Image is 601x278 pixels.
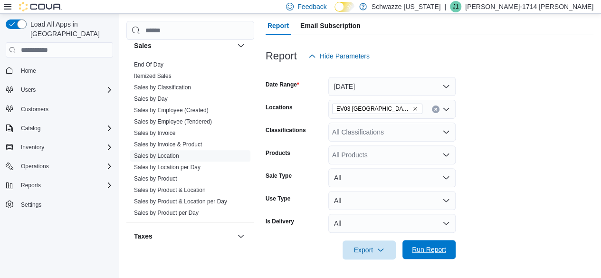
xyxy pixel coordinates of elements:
h3: Taxes [134,231,153,241]
span: Inventory [17,142,113,153]
span: Email Subscription [300,16,361,35]
a: Sales by Location [134,153,179,159]
button: Customers [2,102,117,116]
h3: Sales [134,41,152,50]
span: Feedback [297,2,326,11]
button: All [328,191,456,210]
button: Reports [2,179,117,192]
a: Sales by Location per Day [134,164,200,171]
p: | [444,1,446,12]
span: Home [21,67,36,75]
span: Customers [17,103,113,115]
a: Sales by Invoice [134,130,175,136]
label: Classifications [266,126,306,134]
a: Sales by Product & Location [134,187,206,193]
span: Inventory [21,144,44,151]
span: Catalog [21,125,40,132]
a: Home [17,65,40,77]
span: Sales by Invoice [134,129,175,137]
p: [PERSON_NAME]-1714 [PERSON_NAME] [465,1,593,12]
button: Users [17,84,39,96]
span: Load All Apps in [GEOGRAPHIC_DATA] [27,19,113,38]
span: Operations [21,163,49,170]
button: Inventory [17,142,48,153]
button: Reports [17,180,45,191]
span: Customers [21,105,48,113]
h3: Report [266,50,297,62]
span: Reports [21,182,41,189]
span: EV03 [GEOGRAPHIC_DATA] [336,104,410,114]
span: Users [17,84,113,96]
button: Remove EV03 West Central from selection in this group [412,106,418,112]
button: Sales [134,41,233,50]
input: Dark Mode [334,2,354,12]
span: Users [21,86,36,94]
span: Export [348,240,390,259]
button: Operations [17,161,53,172]
button: Settings [2,198,117,211]
a: Sales by Invoice & Product [134,141,202,148]
button: Open list of options [442,128,450,136]
a: Customers [17,104,52,115]
span: Home [17,64,113,76]
button: Open list of options [442,105,450,113]
a: Sales by Product & Location per Day [134,198,227,205]
span: Itemized Sales [134,72,172,80]
label: Locations [266,104,293,111]
a: Sales by Day [134,96,168,102]
button: All [328,168,456,187]
a: Sales by Product [134,175,177,182]
span: Sales by Day [134,95,168,103]
button: Clear input [432,105,439,113]
div: Justin-1714 Sullivan [450,1,461,12]
label: Use Type [266,195,290,202]
div: Sales [126,59,254,222]
button: Inventory [2,141,117,154]
button: Catalog [17,123,44,134]
img: Cova [19,2,62,11]
span: EV03 West Central [332,104,422,114]
button: Operations [2,160,117,173]
p: Schwazze [US_STATE] [372,1,441,12]
span: Report [267,16,289,35]
span: Sales by Location [134,152,179,160]
a: Sales by Classification [134,84,191,91]
span: Catalog [17,123,113,134]
span: Sales by Product per Day [134,209,199,217]
button: Catalog [2,122,117,135]
button: Sales [235,40,247,51]
button: Taxes [235,230,247,242]
a: Sales by Product per Day [134,210,199,216]
a: End Of Day [134,61,163,68]
span: Operations [17,161,113,172]
span: Sales by Employee (Created) [134,106,209,114]
button: Export [343,240,396,259]
button: Hide Parameters [305,47,373,66]
span: Sales by Product [134,175,177,182]
span: Reports [17,180,113,191]
span: Settings [21,201,41,209]
label: Date Range [266,81,299,88]
span: Run Report [412,245,446,254]
span: Settings [17,199,113,211]
button: Home [2,63,117,77]
label: Is Delivery [266,218,294,225]
button: Run Report [402,240,456,259]
button: Taxes [134,231,233,241]
a: Sales by Employee (Created) [134,107,209,114]
span: J1 [453,1,459,12]
button: [DATE] [328,77,456,96]
button: Open list of options [442,151,450,159]
label: Sale Type [266,172,292,180]
span: Sales by Product & Location [134,186,206,194]
a: Sales by Employee (Tendered) [134,118,212,125]
span: Sales by Employee (Tendered) [134,118,212,125]
a: Itemized Sales [134,73,172,79]
button: Users [2,83,117,96]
